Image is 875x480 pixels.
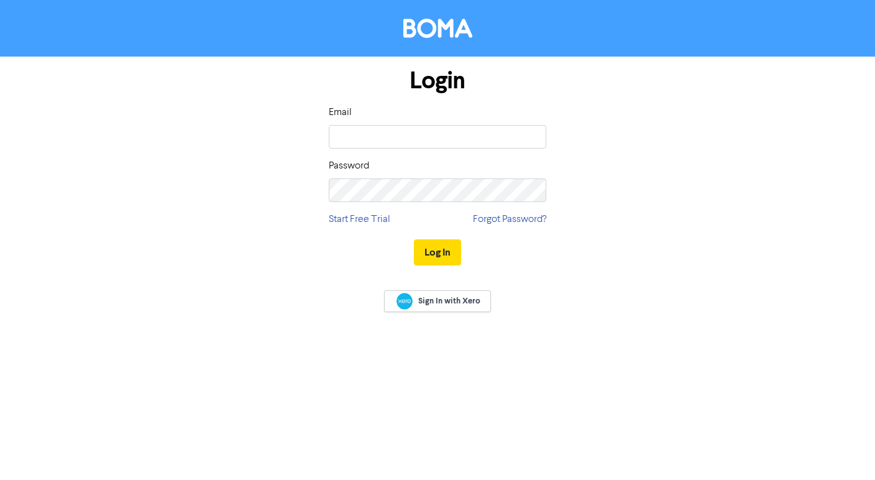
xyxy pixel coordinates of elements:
[396,293,413,310] img: Xero logo
[329,67,546,95] h1: Login
[418,295,480,307] span: Sign In with Xero
[384,290,491,312] a: Sign In with Xero
[414,239,461,265] button: Log In
[329,212,390,227] a: Start Free Trial
[329,105,352,120] label: Email
[329,159,369,173] label: Password
[473,212,546,227] a: Forgot Password?
[403,19,472,38] img: BOMA Logo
